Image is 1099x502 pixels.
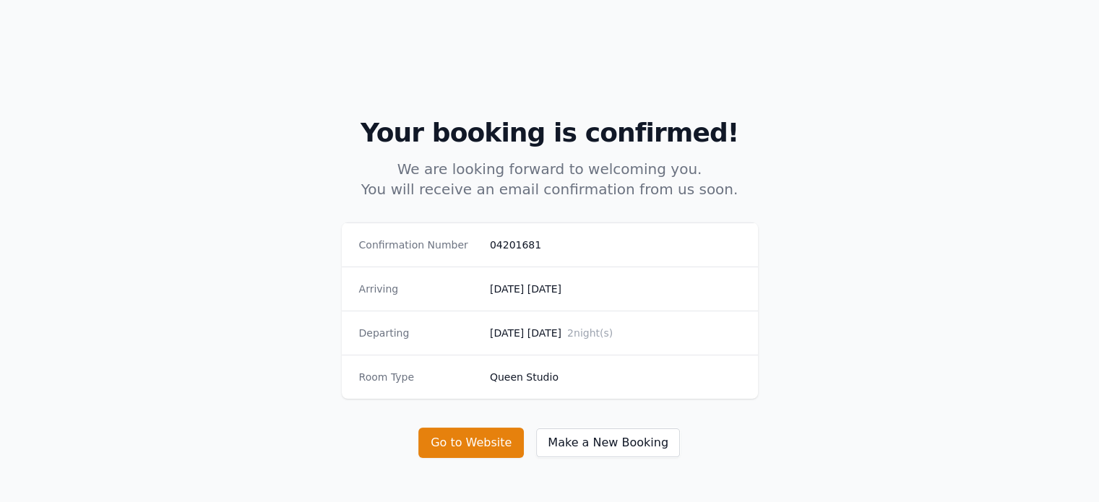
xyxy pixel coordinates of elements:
[567,327,613,339] span: 2 night(s)
[359,370,478,384] dt: Room Type
[418,428,524,458] button: Go to Website
[535,428,681,458] button: Make a New Booking
[490,370,741,384] dd: Queen Studio
[490,282,741,296] dd: [DATE] [DATE]
[359,326,478,340] dt: Departing
[125,118,975,147] h2: Your booking is confirmed!
[490,238,741,252] dd: 04201681
[359,282,478,296] dt: Arriving
[272,159,827,199] p: We are looking forward to welcoming you. You will receive an email confirmation from us soon.
[359,238,478,252] dt: Confirmation Number
[418,436,535,449] a: Go to Website
[490,326,741,340] dd: [DATE] [DATE]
